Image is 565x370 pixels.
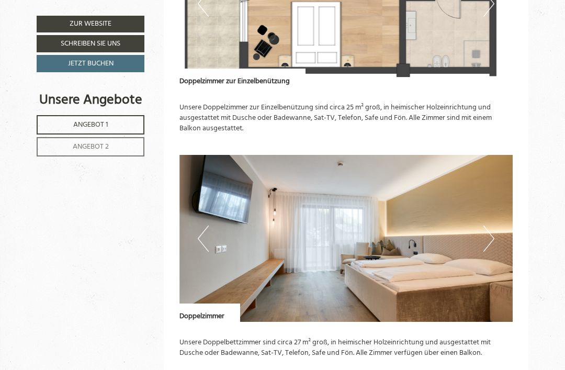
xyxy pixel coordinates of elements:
[198,226,209,252] button: Previous
[37,55,144,72] a: Jetzt buchen
[179,304,240,322] div: Doppelzimmer
[73,119,108,131] span: Angebot 1
[179,338,513,358] p: Unsere Doppelbettzimmer sind circa 27 m² groß, in heimischer Holzeinrichtung und ausgestattet mit...
[179,69,306,87] div: Doppelzimmer zur Einzelbenützung
[179,103,513,134] p: Unsere Doppelzimmer zur Einzelbenützung sind circa 25 m² groß, in heimischer Holzeinrichtung und ...
[73,141,109,153] span: Angebot 2
[483,226,494,252] button: Next
[37,35,144,52] a: Schreiben Sie uns
[37,16,144,32] a: Zur Website
[37,91,144,110] div: Unsere Angebote
[179,155,513,322] img: image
